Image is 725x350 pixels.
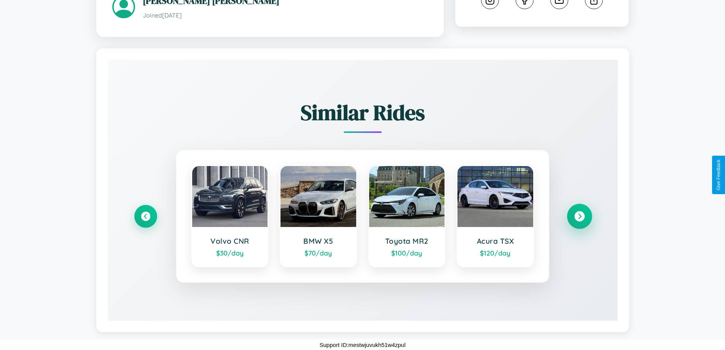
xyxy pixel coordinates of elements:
[134,98,591,127] h2: Similar Rides
[200,249,260,257] div: $ 30 /day
[716,160,721,190] div: Give Feedback
[377,237,437,246] h3: Toyota MR2
[280,165,357,267] a: BMW X5$70/day
[143,10,428,21] p: Joined [DATE]
[191,165,269,267] a: Volvo CNR$30/day
[320,340,406,350] p: Support ID: mestwjuvukh51w4zpul
[368,165,446,267] a: Toyota MR2$100/day
[457,165,534,267] a: Acura TSX$120/day
[377,249,437,257] div: $ 100 /day
[288,237,349,246] h3: BMW X5
[465,249,526,257] div: $ 120 /day
[200,237,260,246] h3: Volvo CNR
[465,237,526,246] h3: Acura TSX
[288,249,349,257] div: $ 70 /day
